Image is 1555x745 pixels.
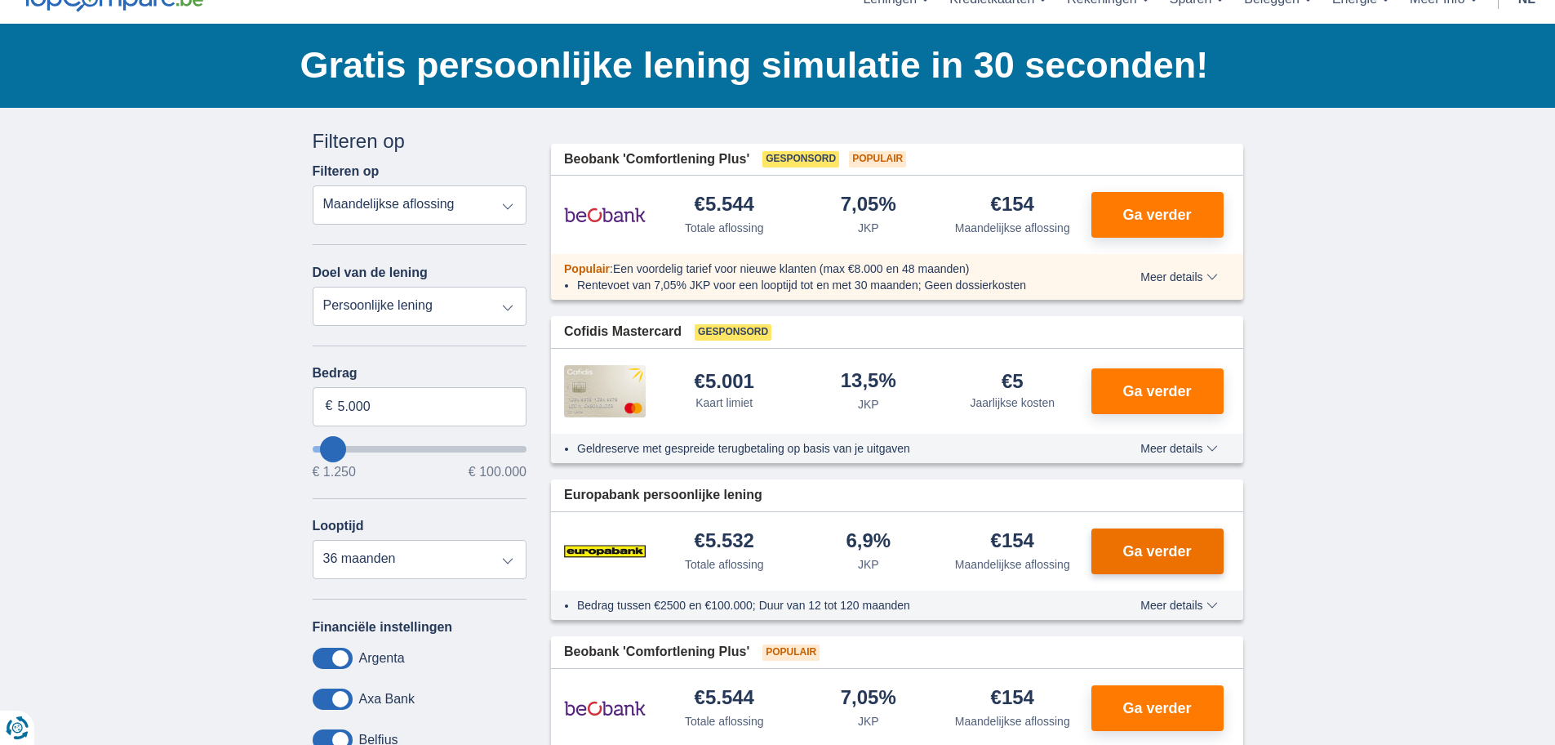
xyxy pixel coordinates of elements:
[313,164,380,179] label: Filteren op
[313,620,453,635] label: Financiële instellingen
[313,366,527,381] label: Bedrag
[695,531,754,553] div: €5.532
[359,692,415,707] label: Axa Bank
[858,220,879,236] div: JKP
[841,688,896,710] div: 7,05%
[849,151,906,167] span: Populair
[1002,372,1024,391] div: €5
[613,262,970,275] span: Een voordelig tarief voor nieuwe klanten (max €8.000 en 48 maanden)
[1128,599,1229,612] button: Meer details
[1140,443,1217,454] span: Meer details
[564,262,610,275] span: Populair
[564,150,749,169] span: Beobank 'Comfortlening Plus'
[313,446,527,453] input: wantToBorrow
[841,194,896,216] div: 7,05%
[858,713,879,729] div: JKP
[313,519,364,533] label: Looptijd
[359,651,405,666] label: Argenta
[564,194,646,235] img: product.pl.alt Beobank
[1091,685,1224,731] button: Ga verder
[577,440,1081,457] li: Geldreserve met gespreide terugbetaling op basis van je uitgaven
[1122,384,1191,399] span: Ga verder
[695,688,754,710] div: €5.544
[955,713,1070,729] div: Maandelijkse aflossing
[313,466,356,479] span: € 1.250
[1128,270,1229,283] button: Meer details
[1128,442,1229,455] button: Meer details
[1122,701,1191,716] span: Ga verder
[1091,529,1224,574] button: Ga verder
[695,324,771,341] span: Gesponsord
[326,397,333,416] span: €
[313,265,428,280] label: Doel van de lening
[991,688,1034,710] div: €154
[685,556,764,573] div: Totale aflossing
[564,643,749,662] span: Beobank 'Comfortlening Plus'
[1091,368,1224,414] button: Ga verder
[564,531,646,572] img: product.pl.alt Europabank
[695,372,754,391] div: €5.001
[991,531,1034,553] div: €154
[564,365,646,417] img: product.pl.alt Cofidis CC
[991,194,1034,216] div: €154
[762,645,820,661] span: Populair
[469,466,526,479] span: € 100.000
[564,688,646,729] img: product.pl.alt Beobank
[955,556,1070,573] div: Maandelijkse aflossing
[841,371,896,393] div: 13,5%
[1091,192,1224,238] button: Ga verder
[695,395,753,411] div: Kaart limiet
[577,277,1081,293] li: Rentevoet van 7,05% JKP voor een looptijd tot en met 30 maanden; Geen dossierkosten
[685,713,764,729] div: Totale aflossing
[762,151,839,167] span: Gesponsord
[564,323,682,341] span: Cofidis Mastercard
[1122,544,1191,559] span: Ga verder
[1140,271,1217,283] span: Meer details
[685,220,764,236] div: Totale aflossing
[313,127,527,155] div: Filteren op
[551,261,1094,277] div: :
[858,396,879,413] div: JKP
[846,531,891,553] div: 6,9%
[971,395,1055,411] div: Jaarlijkse kosten
[300,40,1243,91] h1: Gratis persoonlijke lening simulatie in 30 seconden!
[1140,600,1217,611] span: Meer details
[695,194,754,216] div: €5.544
[564,486,762,505] span: Europabank persoonlijke lening
[577,597,1081,613] li: Bedrag tussen €2500 en €100.000; Duur van 12 tot 120 maanden
[1122,207,1191,222] span: Ga verder
[858,556,879,573] div: JKP
[955,220,1070,236] div: Maandelijkse aflossing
